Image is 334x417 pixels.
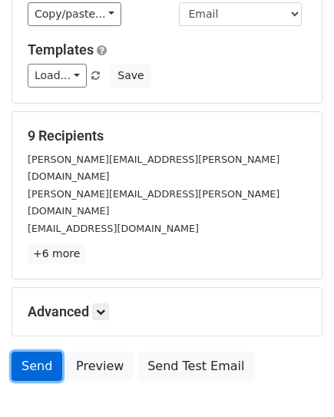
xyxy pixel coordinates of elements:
iframe: Chat Widget [257,343,334,417]
a: Load... [28,64,87,88]
a: Templates [28,41,94,58]
small: [PERSON_NAME][EMAIL_ADDRESS][PERSON_NAME][DOMAIN_NAME] [28,154,279,183]
a: Copy/paste... [28,2,121,26]
a: Send [12,352,62,381]
h5: 9 Recipients [28,127,306,144]
h5: Advanced [28,303,306,320]
a: +6 more [28,244,85,263]
small: [PERSON_NAME][EMAIL_ADDRESS][PERSON_NAME][DOMAIN_NAME] [28,188,279,217]
a: Preview [66,352,134,381]
a: Send Test Email [137,352,254,381]
small: [EMAIL_ADDRESS][DOMAIN_NAME] [28,223,199,234]
button: Save [111,64,150,88]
